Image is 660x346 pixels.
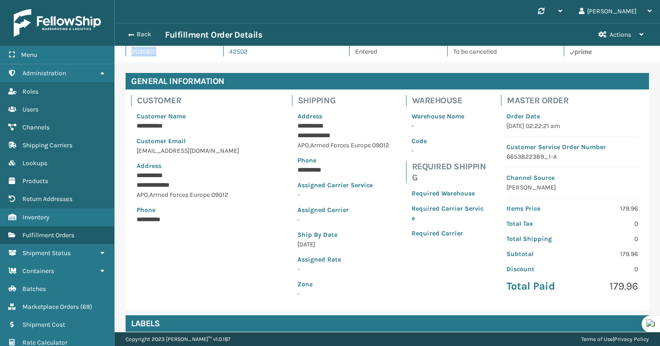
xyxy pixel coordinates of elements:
span: Batches [22,285,46,293]
p: [EMAIL_ADDRESS][DOMAIN_NAME] [137,146,275,156]
span: Roles [22,88,38,95]
span: Shipping Carriers [22,141,72,149]
span: Fulfillment Orders [22,231,74,239]
p: 6653822389_1-A [506,152,638,162]
p: 0 [578,264,638,274]
h4: Shipping [298,95,395,106]
span: Actions [610,31,631,39]
div: | [581,332,649,346]
p: 179.96 [578,279,638,293]
p: Customer Name [137,112,275,121]
p: Assigned Rate [297,255,390,264]
p: Phone [137,205,275,215]
p: Required Carrier [412,229,484,238]
span: Products [22,177,48,185]
p: Customer Email [137,136,275,146]
span: ( 69 ) [80,303,92,311]
h4: Labels [126,315,649,332]
p: - [297,264,390,274]
span: Armed Forces Europe [310,141,371,149]
span: APO [297,141,309,149]
span: Marketplace Orders [22,303,79,311]
img: logo [14,9,101,37]
span: Menu [21,51,37,59]
p: Assigned Carrier Service [297,180,390,190]
h4: Warehouse [412,95,490,106]
p: Zone [297,279,390,289]
span: Shipment Cost [22,321,65,329]
p: 0 [578,234,638,244]
p: To be cancelled [453,47,547,56]
p: Code [412,136,484,146]
span: , [309,141,310,149]
span: Shipment Status [22,249,71,257]
p: Items Price [506,204,566,213]
p: Entered [355,47,431,56]
span: APO [137,191,148,199]
p: Warehouse Name [412,112,484,121]
p: - [297,190,390,200]
span: Users [22,106,38,113]
p: [PERSON_NAME] [506,183,638,192]
p: Subtotal [506,249,566,259]
span: Armed Forces Europe [149,191,210,199]
span: - [297,279,390,298]
h4: Customer [137,95,281,106]
span: Address [297,112,322,120]
span: 09012 [372,141,389,149]
p: 179.96 [578,249,638,259]
h3: Fulfillment Order Details [165,29,262,40]
h4: Master Order [507,95,643,106]
span: Address [137,162,161,170]
p: Required Warehouse [412,189,484,198]
button: Actions [590,23,652,46]
span: , [148,191,149,199]
span: 09012 [211,191,228,199]
p: [DATE] 02:22:21 am [506,121,638,131]
h4: Required Shipping [412,161,490,183]
a: 42502 [229,48,247,56]
span: Containers [22,267,54,275]
p: [DATE] [297,240,390,249]
p: - [297,215,390,224]
p: Copyright 2023 [PERSON_NAME]™ v 1.0.187 [126,332,231,346]
h4: General Information [126,73,649,89]
p: Channel Source [506,173,638,183]
p: Discount [506,264,566,274]
button: Back [123,30,165,39]
p: Phone [297,156,390,165]
span: Lookups [22,159,47,167]
span: Channels [22,123,49,131]
span: Return Addresses [22,195,72,203]
span: Inventory [22,213,49,221]
p: Required Carrier Service [412,204,484,223]
p: - [412,121,484,131]
span: Administration [22,69,66,77]
p: Customer Service Order Number [506,142,638,152]
p: 2035801 [132,47,207,56]
p: Ship By Date [297,230,390,240]
p: 0 [578,219,638,229]
p: Assigned Carrier [297,205,390,215]
p: Order Date [506,112,638,121]
p: Total Tax [506,219,566,229]
p: - [412,146,484,156]
p: Total Shipping [506,234,566,244]
p: Total Paid [506,279,566,293]
p: 179.96 [578,204,638,213]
